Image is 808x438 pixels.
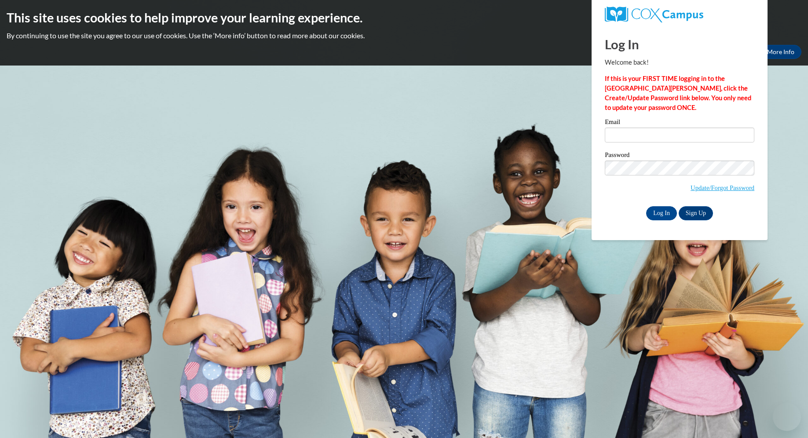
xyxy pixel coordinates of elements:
a: Update/Forgot Password [691,184,754,191]
p: By continuing to use the site you agree to our use of cookies. Use the ‘More info’ button to read... [7,31,801,40]
iframe: Button to launch messaging window [773,403,801,431]
label: Email [605,119,754,128]
h2: This site uses cookies to help improve your learning experience. [7,9,801,26]
a: COX Campus [605,7,754,22]
p: Welcome back! [605,58,754,67]
strong: If this is your FIRST TIME logging in to the [GEOGRAPHIC_DATA][PERSON_NAME], click the Create/Upd... [605,75,751,111]
input: Log In [646,206,677,220]
a: Sign Up [679,206,713,220]
a: More Info [760,45,801,59]
img: COX Campus [605,7,703,22]
label: Password [605,152,754,161]
h1: Log In [605,35,754,53]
